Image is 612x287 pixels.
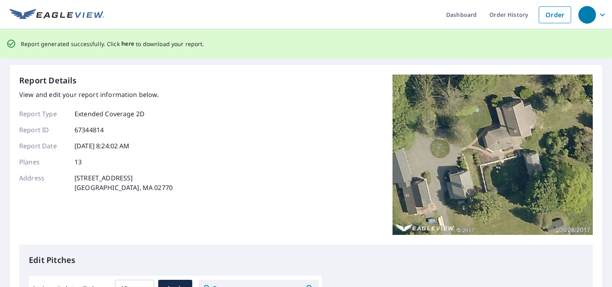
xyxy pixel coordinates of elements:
[19,90,173,99] p: View and edit your report information below.
[121,39,135,49] button: here
[21,39,204,49] p: Report generated successfully. Click to download your report.
[19,75,77,87] p: Report Details
[74,157,82,167] p: 13
[393,75,593,235] img: Top image
[19,125,67,135] p: Report ID
[29,254,583,266] p: Edit Pitches
[19,141,67,151] p: Report Date
[19,173,67,192] p: Address
[74,141,130,151] p: [DATE] 8:24:02 AM
[19,157,67,167] p: Planes
[74,109,145,119] p: Extended Coverage 2D
[10,9,104,21] img: EV Logo
[19,109,67,119] p: Report Type
[539,6,571,23] a: Order
[74,173,173,192] p: [STREET_ADDRESS] [GEOGRAPHIC_DATA], MA 02770
[74,125,104,135] p: 67344814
